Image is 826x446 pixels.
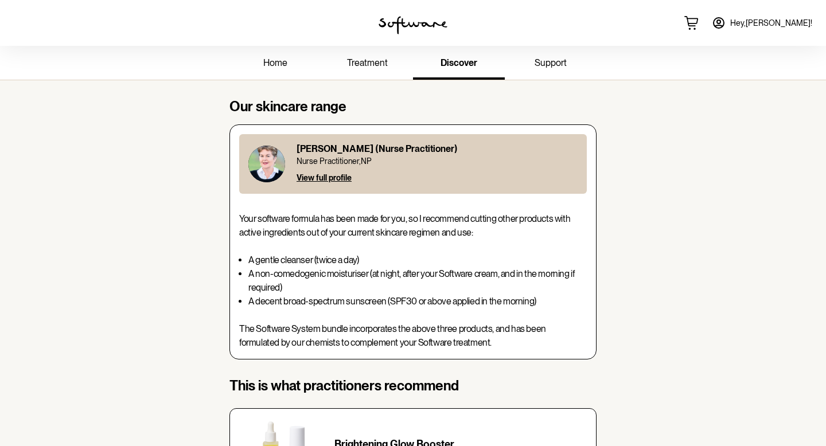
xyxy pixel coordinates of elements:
li: A gentle cleanser (twice a day) [248,253,587,267]
span: treatment [347,57,388,68]
li: A non-comedogenic moisturiser (at night, after your Software cream, and in the morning if required) [248,267,587,295]
span: support [535,57,567,68]
p: The Software System bundle incorporates the above three products, and has been formulated by our ... [239,322,587,350]
a: support [505,48,597,80]
img: Ann Louise Butler [248,146,285,182]
p: Your software formula has been made for you, so I recommend cutting other products with active in... [239,212,587,240]
span: home [263,57,287,68]
h4: This is what practitioners recommend [229,378,597,394]
a: home [229,48,321,80]
span: Hey, [PERSON_NAME] ! [730,18,812,28]
li: A decent broad-spectrum sunscreen (SPF30 or above applied in the morning) [248,295,587,308]
p: Nurse Practitioner , NP [297,157,458,166]
p: [PERSON_NAME] (Nurse Practitioner) [297,143,458,154]
a: treatment [321,48,413,80]
a: discover [413,48,505,80]
img: software logo [379,16,447,34]
span: discover [441,57,477,68]
button: View full profile [297,173,352,182]
a: Hey,[PERSON_NAME]! [705,9,819,37]
h4: Our skincare range [229,99,597,115]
